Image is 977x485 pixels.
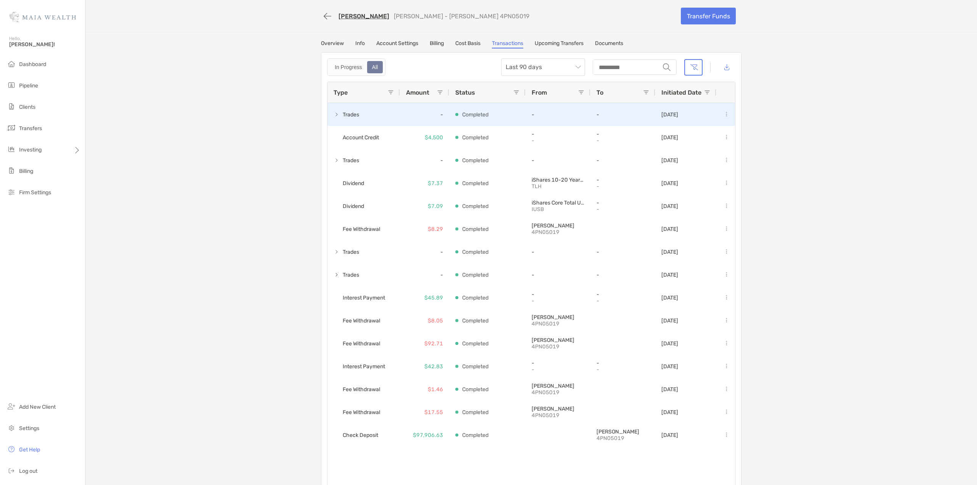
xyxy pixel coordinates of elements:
a: Overview [321,40,344,48]
p: [DATE] [661,340,678,347]
span: Fee Withdrawal [343,314,380,327]
span: Status [455,89,475,96]
p: [DATE] [661,272,678,278]
p: Completed [462,385,488,394]
span: Pipeline [19,82,38,89]
span: Amount [406,89,429,96]
p: [DATE] [661,295,678,301]
p: - [532,249,584,255]
a: Billing [430,40,444,48]
p: [DATE] [661,111,678,118]
p: $7.37 [428,179,443,188]
p: - [597,298,649,304]
p: Roth IRA [532,222,584,229]
a: Upcoming Transfers [535,40,584,48]
p: - [597,131,649,137]
p: - [597,206,649,213]
p: [PERSON_NAME] - [PERSON_NAME] 4PN05019 [394,13,529,20]
p: Completed [462,110,488,119]
a: [PERSON_NAME] [339,13,389,20]
span: Fee Withdrawal [343,337,380,350]
p: - [532,272,584,278]
span: Dashboard [19,61,46,68]
p: $7.09 [428,201,443,211]
span: Trades [343,246,359,258]
p: - [597,291,649,298]
span: To [597,89,603,96]
p: - [532,360,584,366]
p: $8.29 [428,224,443,234]
p: [DATE] [661,432,678,438]
a: Transfer Funds [681,8,736,24]
p: [DATE] [661,317,678,324]
p: - [597,183,649,190]
img: input icon [663,63,671,71]
p: [DATE] [661,386,678,393]
span: Account Credit [343,131,379,144]
p: $97,906.63 [413,430,443,440]
div: - [400,263,449,286]
p: - [532,111,584,118]
p: - [597,200,649,206]
img: logout icon [7,466,16,475]
p: $17.55 [424,408,443,417]
p: [DATE] [661,226,678,232]
p: Completed [462,224,488,234]
span: Trades [343,154,359,167]
img: get-help icon [7,445,16,454]
p: $8.05 [428,316,443,325]
p: [DATE] [661,157,678,164]
span: Fee Withdrawal [343,223,380,235]
img: billing icon [7,166,16,175]
a: Account Settings [376,40,418,48]
p: Roth IRA [532,383,584,389]
p: - [532,298,584,304]
span: Get Help [19,446,40,453]
p: - [532,137,584,144]
a: Info [355,40,365,48]
div: In Progress [331,62,366,73]
img: pipeline icon [7,81,16,90]
p: Completed [462,133,488,142]
p: Completed [462,339,488,348]
span: Check Deposit [343,429,378,441]
p: 4PN05019 [532,229,584,235]
img: firm-settings icon [7,187,16,197]
div: - [400,240,449,263]
p: $4,500 [425,133,443,142]
p: 4PN05019 [597,435,649,441]
p: - [597,111,649,118]
span: Dividend [343,200,364,213]
span: Log out [19,468,37,474]
span: Trades [343,108,359,121]
span: Interest Payment [343,360,385,373]
span: [PERSON_NAME]! [9,41,81,48]
span: Initiated Date [661,89,701,96]
p: - [532,157,584,164]
p: IUSB [532,206,584,213]
img: clients icon [7,102,16,111]
span: Firm Settings [19,189,51,196]
p: [DATE] [661,249,678,255]
p: [DATE] [661,203,678,209]
p: Roth IRA [532,314,584,321]
p: Completed [462,430,488,440]
p: Completed [462,293,488,303]
p: $92.71 [424,339,443,348]
p: Completed [462,201,488,211]
p: - [532,366,584,373]
p: $1.46 [428,385,443,394]
p: 4PN05019 [532,389,584,396]
p: - [597,157,649,164]
p: $42.83 [424,362,443,371]
img: Zoe Logo [9,3,76,31]
p: TLH [532,183,584,190]
span: Investing [19,147,42,153]
div: All [368,62,382,73]
p: [DATE] [661,363,678,370]
img: settings icon [7,423,16,432]
span: Add New Client [19,404,56,410]
p: 4PN05019 [532,412,584,419]
p: 4PN05019 [532,343,584,350]
p: Completed [462,316,488,325]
